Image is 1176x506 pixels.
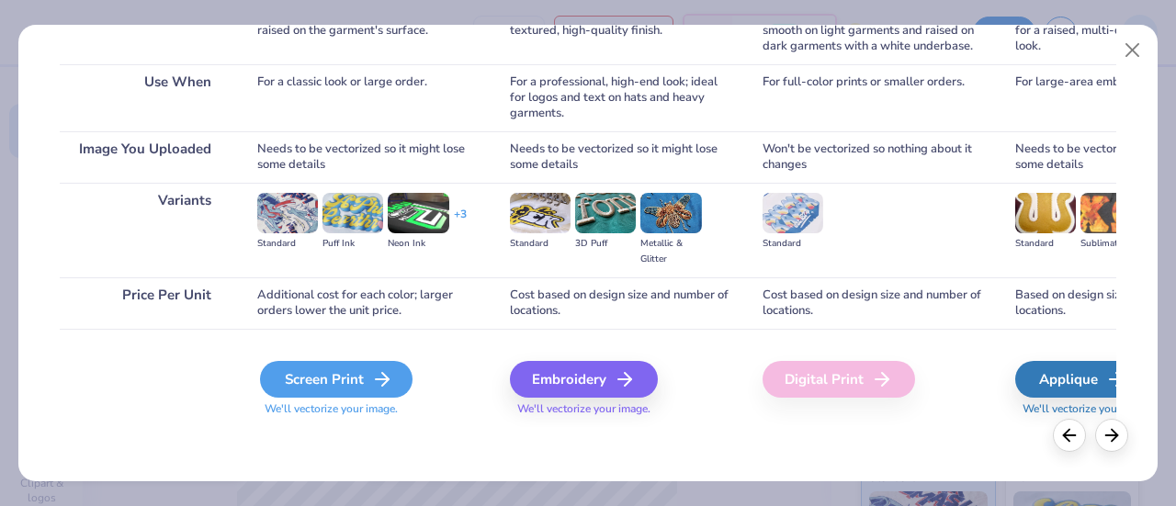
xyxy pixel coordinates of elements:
[388,236,448,252] div: Neon Ink
[510,64,735,131] div: For a professional, high-end look; ideal for logos and text on hats and heavy garments.
[1015,236,1076,252] div: Standard
[1115,33,1150,68] button: Close
[60,277,230,329] div: Price Per Unit
[60,64,230,131] div: Use When
[640,193,701,233] img: Metallic & Glitter
[510,236,571,252] div: Standard
[388,193,448,233] img: Neon Ink
[763,361,915,398] div: Digital Print
[1080,236,1141,252] div: Sublimated
[257,64,482,131] div: For a classic look or large order.
[60,183,230,277] div: Variants
[257,401,482,417] span: We'll vectorize your image.
[257,236,318,252] div: Standard
[257,277,482,329] div: Additional cost for each color; larger orders lower the unit price.
[510,277,735,329] div: Cost based on design size and number of locations.
[322,236,383,252] div: Puff Ink
[575,236,636,252] div: 3D Puff
[454,207,467,238] div: + 3
[510,131,735,183] div: Needs to be vectorized so it might lose some details
[257,131,482,183] div: Needs to be vectorized so it might lose some details
[1080,193,1141,233] img: Sublimated
[510,401,735,417] span: We'll vectorize your image.
[763,236,823,252] div: Standard
[763,131,988,183] div: Won't be vectorized so nothing about it changes
[60,131,230,183] div: Image You Uploaded
[257,193,318,233] img: Standard
[322,193,383,233] img: Puff Ink
[763,193,823,233] img: Standard
[575,193,636,233] img: 3D Puff
[640,236,701,267] div: Metallic & Glitter
[510,193,571,233] img: Standard
[1015,193,1076,233] img: Standard
[260,361,413,398] div: Screen Print
[763,277,988,329] div: Cost based on design size and number of locations.
[763,64,988,131] div: For full-color prints or smaller orders.
[510,361,658,398] div: Embroidery
[1015,361,1150,398] div: Applique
